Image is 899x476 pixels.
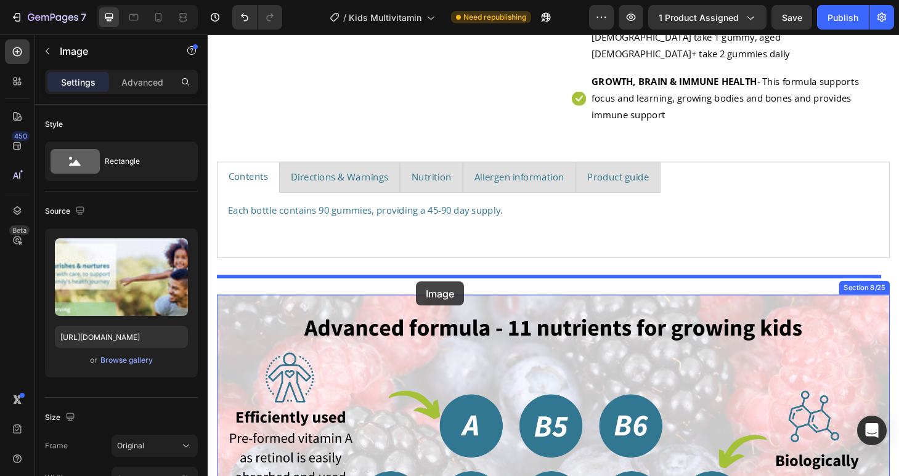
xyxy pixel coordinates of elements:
[771,5,812,30] button: Save
[112,435,198,457] button: Original
[232,5,282,30] div: Undo/Redo
[817,5,869,30] button: Publish
[60,44,165,58] p: Image
[208,34,899,476] iframe: To enrich screen reader interactions, please activate Accessibility in Grammarly extension settings
[12,131,30,141] div: 450
[5,5,92,30] button: 7
[349,11,421,24] span: Kids Multivitamin
[343,11,346,24] span: /
[9,225,30,235] div: Beta
[45,119,63,130] div: Style
[105,147,180,175] div: Rectangle
[55,238,188,316] img: preview-image
[648,5,767,30] button: 1 product assigned
[100,354,153,366] button: Browse gallery
[117,440,144,451] span: Original
[61,76,96,89] p: Settings
[45,409,78,426] div: Size
[857,416,887,445] div: Open Intercom Messenger
[659,11,739,24] span: 1 product assigned
[45,203,87,220] div: Source
[45,440,68,451] label: Frame
[463,12,526,23] span: Need republishing
[121,76,163,89] p: Advanced
[55,326,188,348] input: https://example.com/image.jpg
[90,353,97,368] span: or
[81,10,86,25] p: 7
[828,11,858,24] div: Publish
[782,12,802,23] span: Save
[100,355,153,366] div: Browse gallery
